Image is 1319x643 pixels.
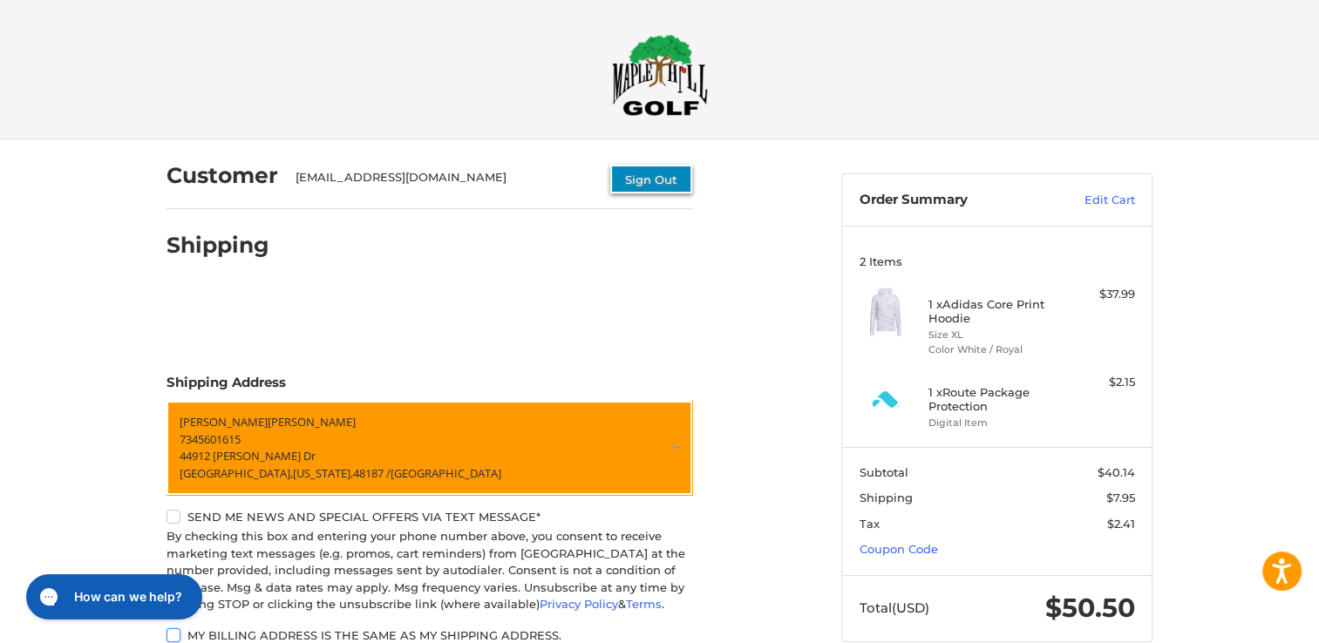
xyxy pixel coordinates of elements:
[1045,592,1135,624] span: $50.50
[180,430,241,446] span: 7345601615
[167,373,286,401] legend: Shipping Address
[296,169,594,193] div: [EMAIL_ADDRESS][DOMAIN_NAME]
[180,448,316,464] span: 44912 [PERSON_NAME] Dr
[180,464,293,480] span: [GEOGRAPHIC_DATA],
[928,385,1062,414] h4: 1 x Route Package Protection
[1066,374,1135,391] div: $2.15
[353,464,391,480] span: 48187 /
[167,628,692,642] label: My billing address is the same as my shipping address.
[293,464,353,480] span: [US_STATE],
[167,232,269,259] h2: Shipping
[928,416,1062,430] li: Digital Item
[860,192,1047,209] h3: Order Summary
[860,542,938,556] a: Coupon Code
[860,491,913,504] span: Shipping
[391,464,501,480] span: [GEOGRAPHIC_DATA]
[860,599,929,616] span: Total (USD)
[167,162,278,189] h2: Customer
[1047,192,1135,209] a: Edit Cart
[928,328,1062,342] li: Size XL
[612,34,708,116] img: Maple Hill Golf
[1106,491,1135,504] span: $7.95
[1107,517,1135,531] span: $2.41
[626,597,662,611] a: Terms
[860,517,880,531] span: Tax
[268,414,356,430] span: [PERSON_NAME]
[928,297,1062,326] h4: 1 x Adidas Core Print Hoodie
[928,342,1062,357] li: Color White / Royal
[167,510,692,524] label: Send me news and special offers via text message*
[540,597,618,611] a: Privacy Policy
[860,465,908,479] span: Subtotal
[17,568,207,626] iframe: Gorgias live chat messenger
[860,254,1135,268] h3: 2 Items
[1066,286,1135,303] div: $37.99
[167,401,692,495] a: Enter or select a different address
[180,414,268,430] span: [PERSON_NAME]
[610,165,692,193] button: Sign Out
[1098,465,1135,479] span: $40.14
[167,528,692,613] div: By checking this box and entering your phone number above, you consent to receive marketing text ...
